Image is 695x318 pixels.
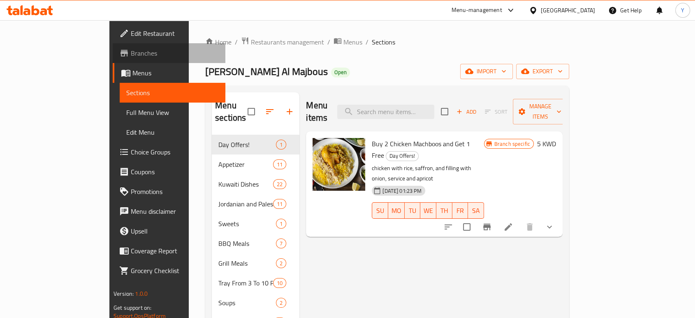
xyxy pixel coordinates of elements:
button: show more [540,217,559,237]
span: Select to update [458,218,475,236]
div: Grill Meals2 [212,253,299,273]
a: Grocery Checklist [113,261,225,281]
span: [DATE] 01:23 PM [379,187,425,195]
span: Coupons [131,167,219,177]
a: Choice Groups [113,142,225,162]
span: [PERSON_NAME] Al Majbous [205,62,328,81]
span: Grill Meals [218,258,276,268]
span: MO [392,205,401,217]
span: Soups [218,298,276,308]
span: 1.0.0 [135,288,148,299]
span: Day Offers! [386,151,418,161]
span: FR [456,205,465,217]
li: / [327,37,330,47]
div: items [276,140,286,150]
button: TH [436,202,452,219]
a: Sections [120,83,225,103]
button: TU [405,202,420,219]
a: Edit Restaurant [113,23,225,43]
button: sort-choices [438,217,458,237]
span: Appetizer [218,159,273,169]
div: Open [331,68,350,77]
span: Manage items [519,101,561,122]
span: Tray From 3 To 10 Persons [218,278,273,288]
span: Upsell [131,226,219,236]
p: chicken with rice, saffron, and filling with onion, service and apricot [372,163,484,184]
span: Y [681,6,684,15]
a: Edit menu item [503,222,513,232]
span: Jordanian and Palestinian Dishes [218,199,273,209]
span: TH [440,205,449,217]
span: SA [471,205,480,217]
a: Menus [334,37,362,47]
span: Menus [132,68,219,78]
span: Select section [436,103,453,120]
span: 11 [273,161,286,168]
span: 1 [276,220,286,228]
div: Day Offers! [386,151,419,161]
h2: Menu sections [215,99,248,124]
a: Edit Menu [120,122,225,142]
button: Branch-specific-item [477,217,497,237]
button: import [460,64,513,79]
span: TU [408,205,417,217]
a: Menu disclaimer [113,201,225,221]
span: Open [331,69,350,76]
span: Get support on: [114,302,151,313]
li: / [235,37,238,47]
a: Coupons [113,162,225,182]
nav: breadcrumb [205,37,569,47]
input: search [337,105,434,119]
div: items [273,159,286,169]
span: Branches [131,48,219,58]
span: Kuwaiti Dishes [218,179,273,189]
button: Add [453,105,480,118]
li: / [366,37,368,47]
svg: Show Choices [544,222,554,232]
span: 11 [273,200,286,208]
span: 22 [273,180,286,188]
div: Tray From 3 To 10 Persons10 [212,273,299,293]
div: Kuwaiti Dishes22 [212,174,299,194]
button: SA [468,202,484,219]
a: Upsell [113,221,225,241]
button: MO [388,202,405,219]
a: Menus [113,63,225,83]
div: items [276,238,286,248]
div: Sweets1 [212,214,299,234]
span: 10 [273,279,286,287]
div: Menu-management [452,5,502,15]
div: Day Offers!1 [212,135,299,154]
span: 7 [276,240,286,248]
h2: Menu items [306,99,327,124]
div: items [276,219,286,229]
span: Grocery Checklist [131,266,219,276]
button: SU [372,202,388,219]
div: items [276,298,286,308]
div: [GEOGRAPHIC_DATA] [541,6,595,15]
a: Full Menu View [120,103,225,122]
span: BBQ Meals [218,238,276,248]
div: Appetizer11 [212,154,299,174]
span: Version: [114,288,134,299]
span: Sweets [218,219,276,229]
span: Day Offers! [218,140,276,150]
a: Coverage Report [113,241,225,261]
img: Buy 2 Chicken Machboos and Get 1 Free [313,138,365,191]
span: 2 [276,260,286,267]
span: Sections [126,88,219,98]
a: Promotions [113,182,225,201]
span: 2 [276,299,286,307]
span: Restaurants management [251,37,324,47]
span: Sections [372,37,395,47]
span: Buy 2 Chicken Machboos and Get 1 Free [372,138,470,161]
button: WE [420,202,436,219]
span: WE [424,205,433,217]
